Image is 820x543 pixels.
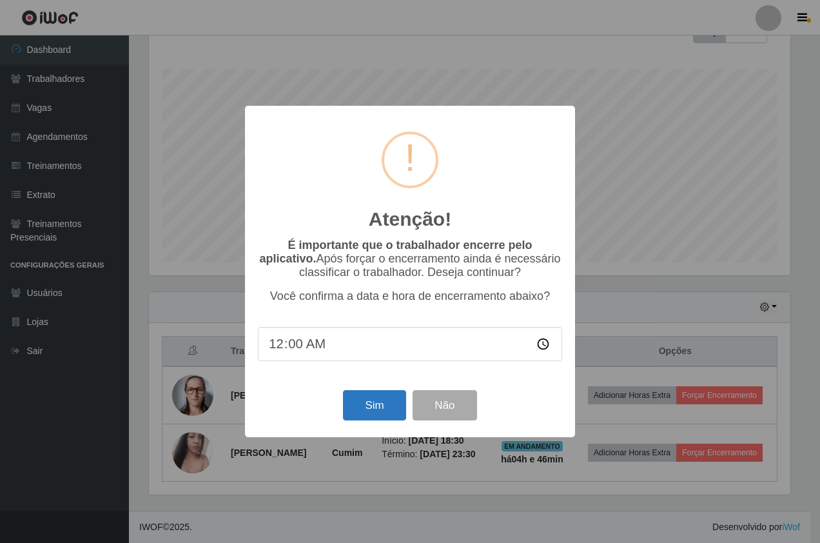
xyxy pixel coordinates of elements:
[413,390,476,420] button: Não
[369,208,451,231] h2: Atenção!
[259,239,532,265] b: É importante que o trabalhador encerre pelo aplicativo.
[343,390,405,420] button: Sim
[258,290,562,303] p: Você confirma a data e hora de encerramento abaixo?
[258,239,562,279] p: Após forçar o encerramento ainda é necessário classificar o trabalhador. Deseja continuar?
